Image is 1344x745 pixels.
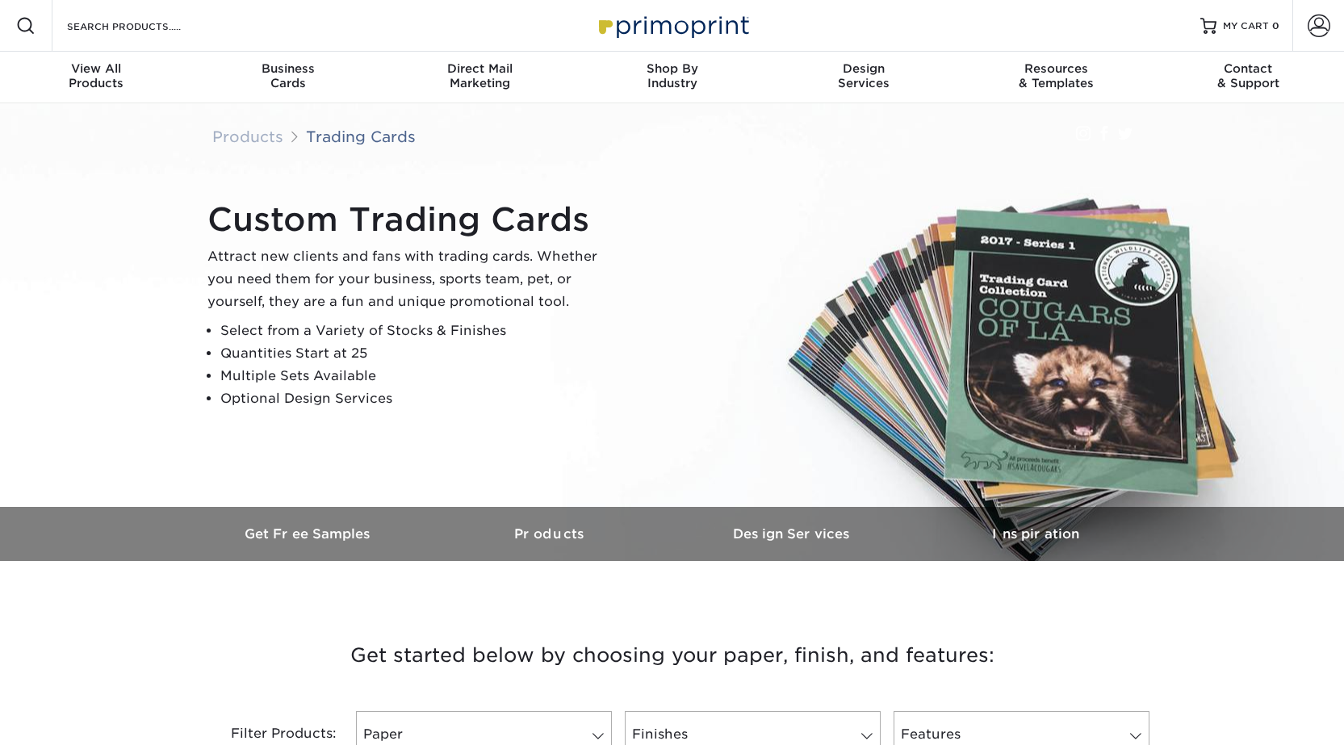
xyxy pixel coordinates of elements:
[192,61,384,76] span: Business
[768,61,960,90] div: Services
[192,61,384,90] div: Cards
[220,342,611,365] li: Quantities Start at 25
[672,507,915,561] a: Design Services
[960,61,1152,90] div: & Templates
[430,526,672,542] h3: Products
[576,52,768,103] a: Shop ByIndustry
[768,61,960,76] span: Design
[200,619,1145,692] h3: Get started below by choosing your paper, finish, and features:
[192,52,384,103] a: BusinessCards
[1152,61,1344,76] span: Contact
[576,61,768,76] span: Shop By
[1272,20,1279,31] span: 0
[768,52,960,103] a: DesignServices
[220,387,611,410] li: Optional Design Services
[212,128,283,145] a: Products
[384,61,576,90] div: Marketing
[65,16,223,36] input: SEARCH PRODUCTS.....
[915,526,1157,542] h3: Inspiration
[207,245,611,313] p: Attract new clients and fans with trading cards. Whether you need them for your business, sports ...
[207,200,611,239] h1: Custom Trading Cards
[960,52,1152,103] a: Resources& Templates
[1152,52,1344,103] a: Contact& Support
[384,61,576,76] span: Direct Mail
[1223,19,1269,33] span: MY CART
[306,128,416,145] a: Trading Cards
[188,526,430,542] h3: Get Free Samples
[576,61,768,90] div: Industry
[915,507,1157,561] a: Inspiration
[960,61,1152,76] span: Resources
[220,365,611,387] li: Multiple Sets Available
[1152,61,1344,90] div: & Support
[188,507,430,561] a: Get Free Samples
[592,8,753,43] img: Primoprint
[384,52,576,103] a: Direct MailMarketing
[220,320,611,342] li: Select from a Variety of Stocks & Finishes
[672,526,915,542] h3: Design Services
[430,507,672,561] a: Products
